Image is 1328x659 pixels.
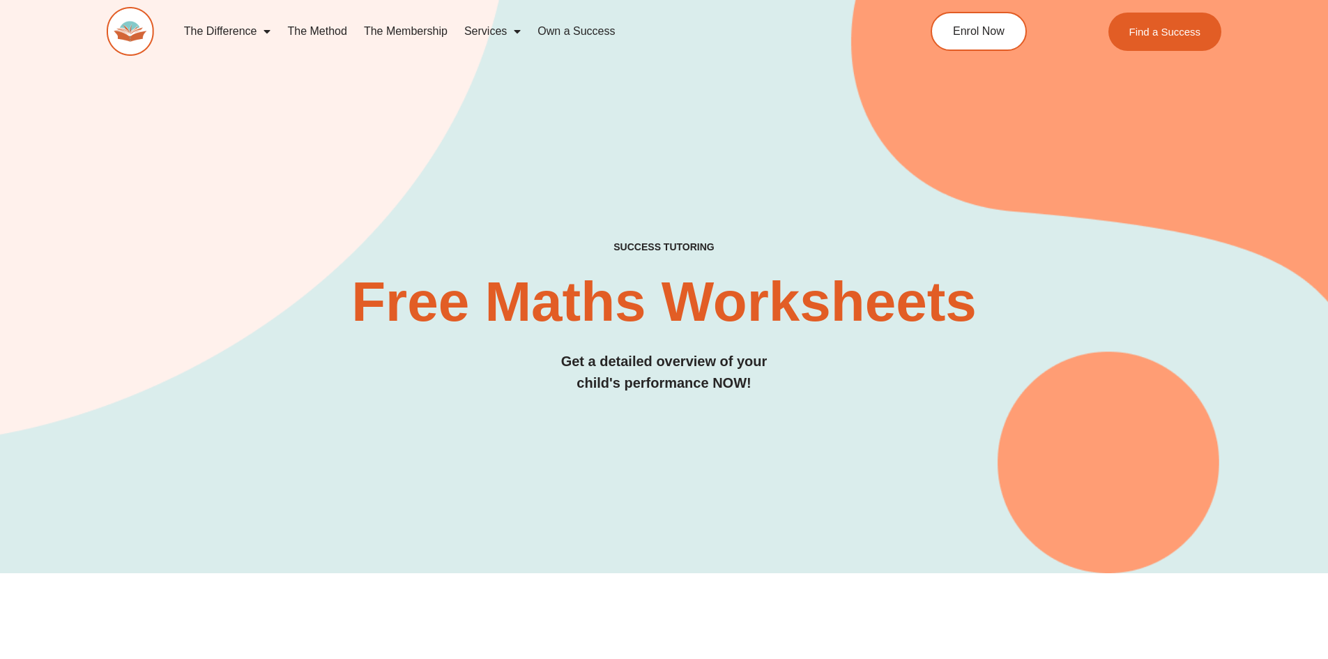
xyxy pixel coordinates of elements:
[107,274,1222,330] h2: Free Maths Worksheets​
[931,12,1027,51] a: Enrol Now
[953,26,1005,37] span: Enrol Now
[176,15,280,47] a: The Difference
[456,15,529,47] a: Services
[1108,13,1222,51] a: Find a Success
[356,15,456,47] a: The Membership
[529,15,623,47] a: Own a Success
[1129,26,1201,37] span: Find a Success
[176,15,867,47] nav: Menu
[107,241,1222,253] h4: SUCCESS TUTORING​
[107,351,1222,394] h3: Get a detailed overview of your child's performance NOW!
[279,15,355,47] a: The Method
